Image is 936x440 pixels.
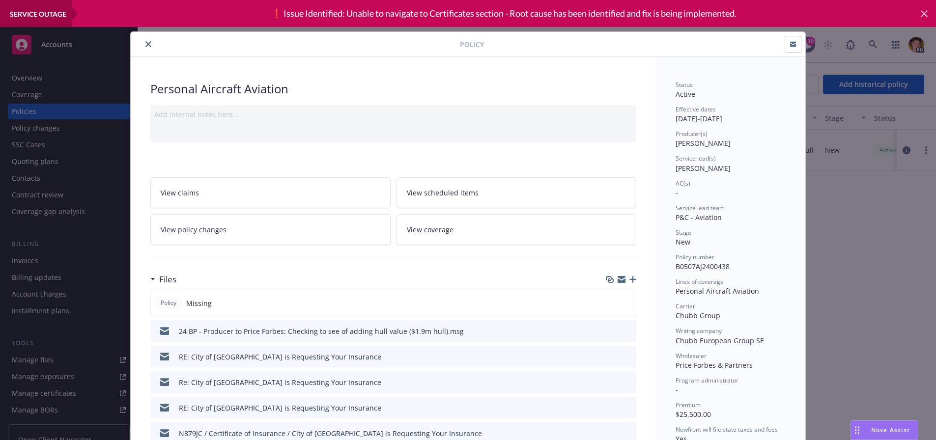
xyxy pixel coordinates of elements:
span: Price Forbes & Partners [676,360,753,370]
a: View scheduled items [397,177,637,208]
span: View claims [161,188,199,198]
span: Effective dates [676,105,716,113]
span: View policy changes [161,224,227,235]
span: Policy [159,299,178,307]
div: Files [150,273,176,286]
button: download file [608,326,616,336]
button: preview file [624,403,632,413]
span: Carrier [676,302,695,310]
span: New [676,237,690,247]
button: download file [608,352,616,362]
button: preview file [624,352,632,362]
span: [PERSON_NAME] [676,164,731,173]
span: Service lead team [676,204,725,212]
span: [PERSON_NAME] [676,138,731,148]
button: download file [608,377,616,387]
span: Producer(s) [676,130,708,138]
span: - [676,385,678,394]
span: Active [676,89,695,99]
span: B0507AJ2400438 [676,262,730,271]
button: preview file [624,326,632,336]
span: service outage [10,10,66,18]
span: Status [676,81,693,89]
span: - [676,188,678,197]
span: Policy number [676,253,714,261]
span: Nova Assist [871,426,910,434]
div: Add internal notes here... [154,109,632,119]
button: Nova Assist [851,420,918,440]
span: View scheduled items [407,188,479,198]
div: Re: City of [GEOGRAPHIC_DATA] is Requesting Your Insurance [179,377,381,387]
a: View policy changes [150,214,391,245]
a: View coverage [397,214,637,245]
div: [DATE] - [DATE] [676,105,786,124]
span: $25,500.00 [676,410,711,419]
span: Chubb Group [676,311,720,320]
div: RE: City of [GEOGRAPHIC_DATA] is Requesting Your Insurance [179,403,381,413]
span: View coverage [407,224,454,235]
span: Wholesaler [676,352,707,360]
a: View claims [150,177,391,208]
div: N879JC / Certificate of Insurance / City of [GEOGRAPHIC_DATA] is Requesting Your Insurance [179,428,482,439]
button: download file [608,428,616,439]
button: download file [608,403,616,413]
span: Policy [460,39,484,50]
button: preview file [624,377,632,387]
span: Chubb European Group SE [676,336,764,345]
div: RE: City of [GEOGRAPHIC_DATA] is Requesting Your Insurance [179,352,381,362]
span: Personal Aircraft Aviation [676,286,759,296]
span: P&C - Aviation [676,213,722,222]
span: Newfront will file state taxes and fees [676,425,778,434]
span: Program administrator [676,376,738,385]
div: Drag to move [851,421,863,440]
span: Missing [186,298,212,308]
div: 24 BP - Producer to Price Forbes: Checking to see of adding hull value ($1.9m hull).msg [179,326,464,336]
span: Lines of coverage [676,277,724,286]
span: AC(s) [676,179,690,188]
span: Stage [676,228,691,237]
button: close [142,38,154,50]
h3: Files [159,273,176,286]
div: Personal Aircraft Aviation [150,81,636,97]
span: Premium [676,401,701,409]
span: Service lead(s) [676,154,716,163]
button: preview file [624,428,632,439]
span: Writing company [676,327,722,335]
